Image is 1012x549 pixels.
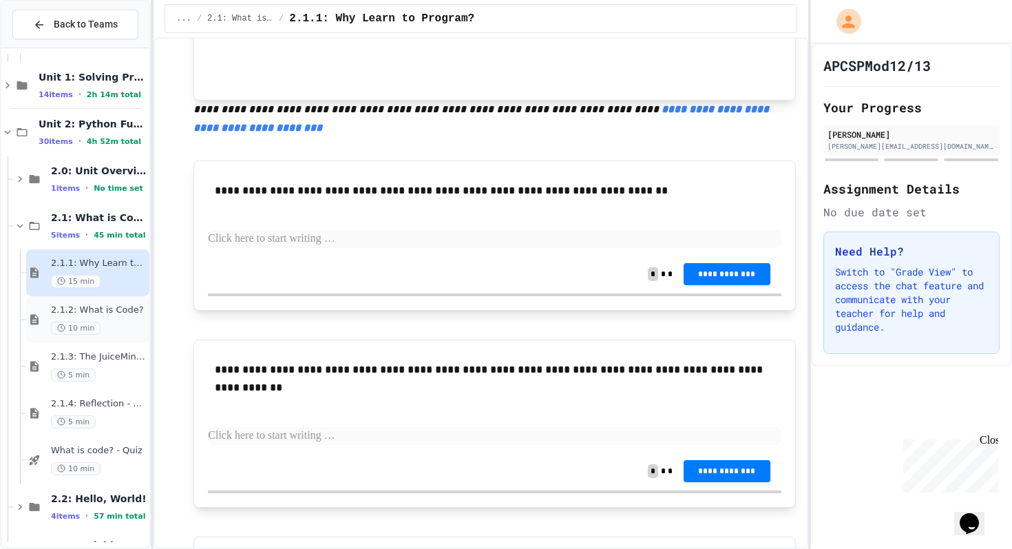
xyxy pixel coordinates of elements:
span: / [279,13,284,24]
span: 2.1.4: Reflection - Evolving Technology [51,398,147,410]
span: • [78,89,81,100]
span: Unit 2: Python Fundamentals [39,118,147,130]
span: 5 min [51,369,96,382]
span: 5 min [51,415,96,428]
span: 2.1.1: Why Learn to Program? [289,10,474,27]
span: Unit 1: Solving Problems in Computer Science [39,71,147,83]
span: 2.1: What is Code? [207,13,273,24]
span: • [78,136,81,147]
h2: Your Progress [823,98,1000,117]
span: • [85,183,88,194]
span: 4h 52m total [87,137,141,146]
span: 57 min total [94,512,145,521]
div: [PERSON_NAME][EMAIL_ADDRESS][DOMAIN_NAME] [827,141,995,152]
span: 2.1.2: What is Code? [51,304,147,316]
span: 2.1: What is Code? [51,211,147,224]
span: 10 min [51,322,101,335]
span: / [197,13,202,24]
span: ... [176,13,191,24]
span: 2.1.3: The JuiceMind IDE [51,351,147,363]
span: 2.2: Hello, World! [51,493,147,505]
span: 30 items [39,137,73,146]
span: No time set [94,184,143,193]
span: 2h 14m total [87,90,141,99]
iframe: chat widget [954,494,998,535]
span: • [85,510,88,521]
span: 15 min [51,275,101,288]
button: Back to Teams [12,10,138,39]
h1: APCSPMod12/13 [823,56,931,75]
span: 2.1.1: Why Learn to Program? [51,258,147,269]
span: • [85,229,88,240]
h3: Need Help? [835,243,988,260]
span: 10 min [51,462,101,475]
span: Back to Teams [54,17,118,32]
p: Switch to "Grade View" to access the chat feature and communicate with your teacher for help and ... [835,265,988,334]
span: What is code? - Quiz [51,445,147,457]
span: 1 items [51,184,80,193]
h2: Assignment Details [823,179,1000,198]
span: 4 items [51,512,80,521]
div: My Account [822,6,865,37]
div: Chat with us now!Close [6,6,95,87]
span: 14 items [39,90,73,99]
span: 2.0: Unit Overview [51,165,147,177]
iframe: chat widget [898,434,998,493]
span: 45 min total [94,231,145,240]
span: 5 items [51,231,80,240]
div: [PERSON_NAME] [827,128,995,141]
div: No due date set [823,204,1000,220]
